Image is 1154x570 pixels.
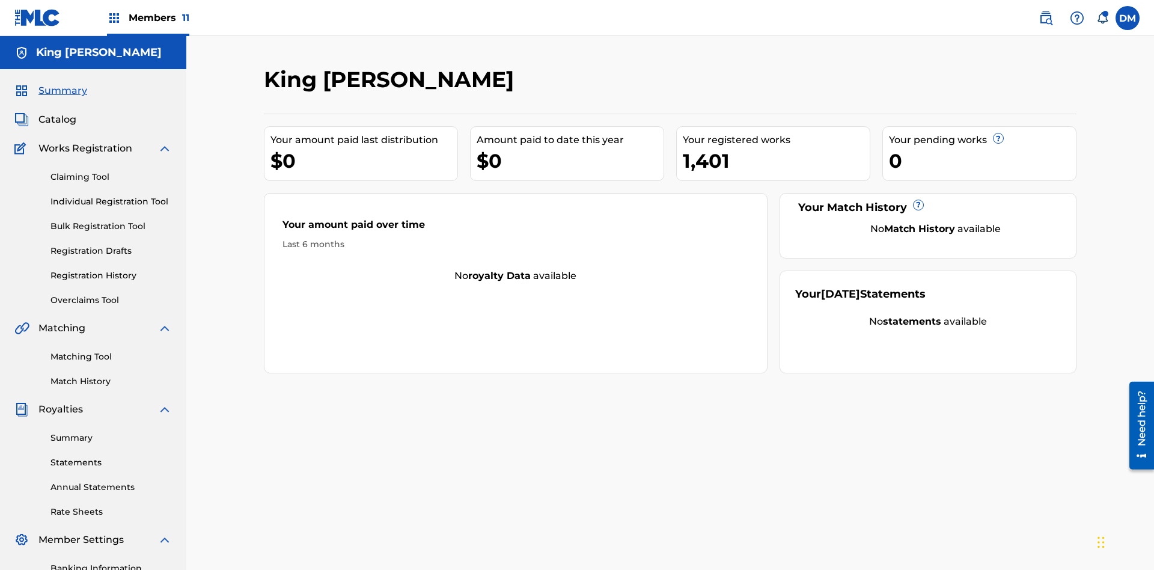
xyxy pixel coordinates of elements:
[50,351,172,363] a: Matching Tool
[38,141,132,156] span: Works Registration
[994,133,1003,143] span: ?
[38,112,76,127] span: Catalog
[14,402,29,417] img: Royalties
[14,321,29,336] img: Matching
[821,287,860,301] span: [DATE]
[1120,377,1154,476] iframe: Resource Center
[282,218,749,238] div: Your amount paid over time
[1098,524,1105,560] div: Drag
[889,133,1076,147] div: Your pending works
[14,141,30,156] img: Works Registration
[795,200,1061,216] div: Your Match History
[914,200,923,210] span: ?
[50,195,172,208] a: Individual Registration Tool
[14,112,29,127] img: Catalog
[683,133,870,147] div: Your registered works
[270,133,457,147] div: Your amount paid last distribution
[50,375,172,388] a: Match History
[182,12,189,23] span: 11
[282,238,749,251] div: Last 6 months
[157,321,172,336] img: expand
[883,316,941,327] strong: statements
[795,286,926,302] div: Your Statements
[1094,512,1154,570] iframe: Chat Widget
[1070,11,1084,25] img: help
[889,147,1076,174] div: 0
[477,147,664,174] div: $0
[468,270,531,281] strong: royalty data
[38,402,83,417] span: Royalties
[477,133,664,147] div: Amount paid to date this year
[50,269,172,282] a: Registration History
[264,66,520,93] h2: King [PERSON_NAME]
[1065,6,1089,30] div: Help
[14,46,29,60] img: Accounts
[38,84,87,98] span: Summary
[107,11,121,25] img: Top Rightsholders
[50,245,172,257] a: Registration Drafts
[38,321,85,336] span: Matching
[1116,6,1140,30] div: User Menu
[50,294,172,307] a: Overclaims Tool
[14,84,29,98] img: Summary
[157,533,172,547] img: expand
[14,112,76,127] a: CatalogCatalog
[1039,11,1053,25] img: search
[157,402,172,417] img: expand
[14,533,29,547] img: Member Settings
[129,11,189,25] span: Members
[157,141,172,156] img: expand
[38,533,124,547] span: Member Settings
[884,223,955,234] strong: Match History
[50,171,172,183] a: Claiming Tool
[810,222,1061,236] div: No available
[270,147,457,174] div: $0
[50,432,172,444] a: Summary
[1096,12,1108,24] div: Notifications
[264,269,767,283] div: No available
[50,481,172,494] a: Annual Statements
[50,456,172,469] a: Statements
[50,220,172,233] a: Bulk Registration Tool
[50,506,172,518] a: Rate Sheets
[795,314,1061,329] div: No available
[36,46,162,60] h5: King McTesterson
[1034,6,1058,30] a: Public Search
[14,9,61,26] img: MLC Logo
[683,147,870,174] div: 1,401
[14,84,87,98] a: SummarySummary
